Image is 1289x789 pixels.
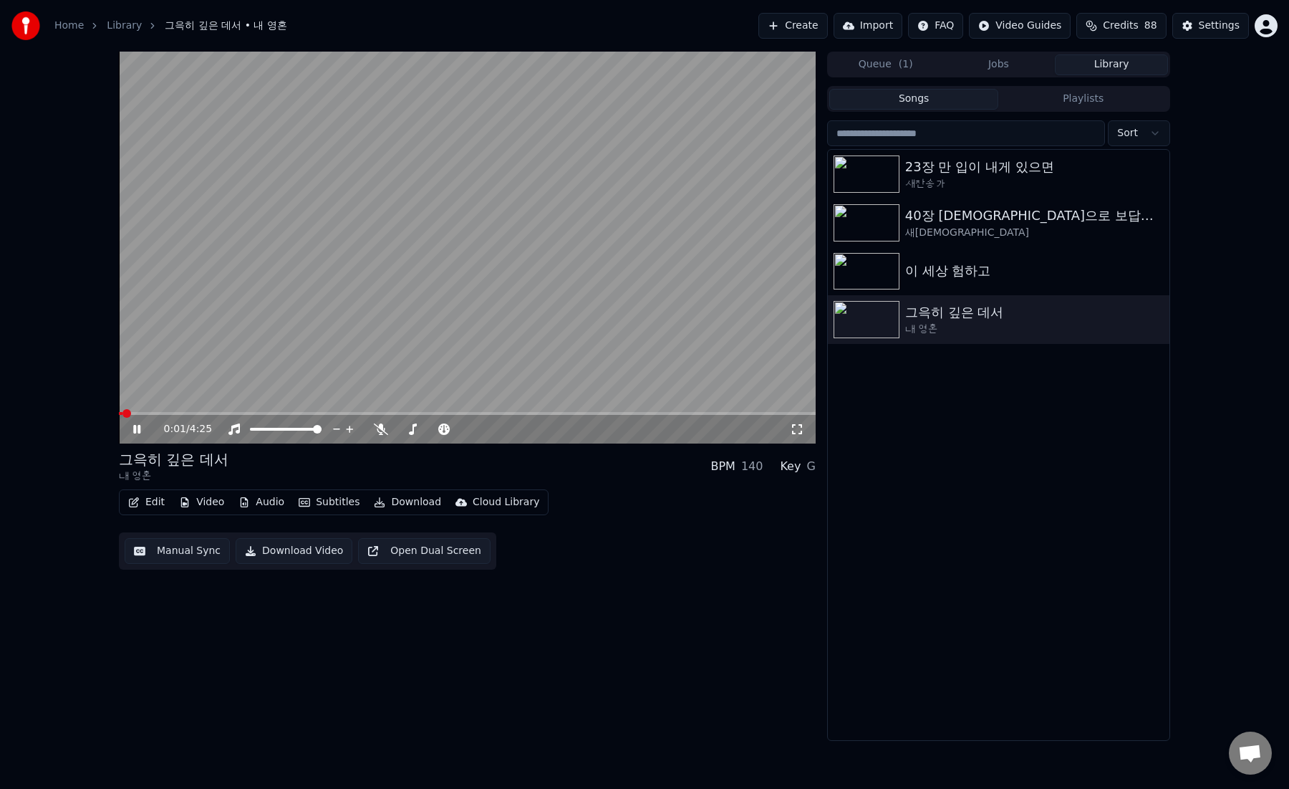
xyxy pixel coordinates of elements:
button: Jobs [942,54,1056,75]
button: Download [368,492,447,512]
div: G [806,458,815,475]
button: Library [1055,54,1168,75]
img: youka [11,11,40,40]
div: 내 영혼 [905,322,1164,337]
button: Open Dual Screen [358,538,491,564]
nav: breadcrumb [54,19,287,33]
div: Key [780,458,801,475]
button: FAQ [908,13,963,39]
div: 40장 [DEMOGRAPHIC_DATA]으로 보답할 수 없는 [905,206,1164,226]
div: 이 세상 험하고 [905,261,1164,281]
button: Queue [829,54,942,75]
div: 그윽히 깊은 데서 [119,449,228,469]
button: Audio [233,492,290,512]
button: Songs [829,89,999,110]
a: Library [107,19,142,33]
div: 새찬송가 [905,177,1164,191]
div: BPM [710,458,735,475]
button: Import [834,13,902,39]
div: 140 [741,458,763,475]
button: Manual Sync [125,538,230,564]
div: 23장 만 입이 내게 있으면 [905,157,1164,177]
span: 그윽히 깊은 데서 • 내 영혼 [165,19,287,33]
a: 채팅 열기 [1229,732,1272,775]
div: Cloud Library [473,495,539,510]
button: Edit [122,492,170,512]
span: 0:01 [164,422,186,436]
button: Create [758,13,828,39]
button: Video Guides [969,13,1071,39]
span: 88 [1144,19,1157,33]
div: 새[DEMOGRAPHIC_DATA] [905,226,1164,240]
div: 내 영혼 [119,469,228,484]
div: 그윽히 깊은 데서 [905,302,1164,322]
div: / [164,422,198,436]
span: Sort [1117,126,1138,140]
button: Settings [1172,13,1249,39]
button: Credits88 [1076,13,1166,39]
button: Download Video [236,538,352,564]
div: Settings [1199,19,1240,33]
a: Home [54,19,84,33]
button: Subtitles [293,492,365,512]
span: Credits [1103,19,1138,33]
span: 4:25 [190,422,212,436]
button: Video [173,492,230,512]
button: Playlists [998,89,1168,110]
span: ( 1 ) [899,57,913,72]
